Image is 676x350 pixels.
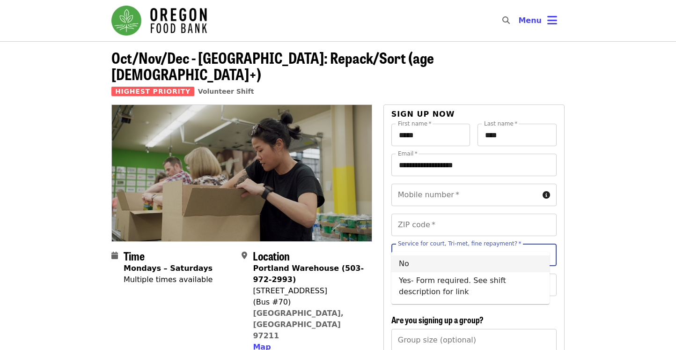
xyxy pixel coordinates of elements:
[502,16,510,25] i: search icon
[391,255,550,272] li: No
[391,110,455,119] span: Sign up now
[111,251,118,260] i: calendar icon
[198,88,254,95] a: Volunteer Shift
[111,6,207,36] img: Oregon Food Bank - Home
[253,297,364,308] div: (Bus #70)
[391,124,470,146] input: First name
[391,184,539,206] input: Mobile number
[515,9,523,32] input: Search
[391,272,550,300] li: Yes- Form required. See shift description for link
[398,241,522,246] label: Service for court, Tri-met, fine repayment?
[543,191,550,200] i: circle-info icon
[124,274,213,285] div: Multiple times available
[242,251,247,260] i: map-marker-alt icon
[111,87,194,96] span: Highest Priority
[391,313,484,326] span: Are you signing up a group?
[253,264,364,284] strong: Portland Warehouse (503-972-2993)
[540,248,553,261] button: Close
[511,9,565,32] button: Toggle account menu
[391,154,557,176] input: Email
[253,309,344,340] a: [GEOGRAPHIC_DATA], [GEOGRAPHIC_DATA] 97211
[518,16,542,25] span: Menu
[391,214,557,236] input: ZIP code
[253,247,290,264] span: Location
[528,248,541,261] button: Clear
[398,121,432,127] label: First name
[398,151,418,156] label: Email
[547,14,557,27] i: bars icon
[124,247,145,264] span: Time
[253,285,364,297] div: [STREET_ADDRESS]
[124,264,213,273] strong: Mondays – Saturdays
[478,124,557,146] input: Last name
[112,105,372,241] img: Oct/Nov/Dec - Portland: Repack/Sort (age 8+) organized by Oregon Food Bank
[484,121,517,127] label: Last name
[111,46,434,85] span: Oct/Nov/Dec - [GEOGRAPHIC_DATA]: Repack/Sort (age [DEMOGRAPHIC_DATA]+)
